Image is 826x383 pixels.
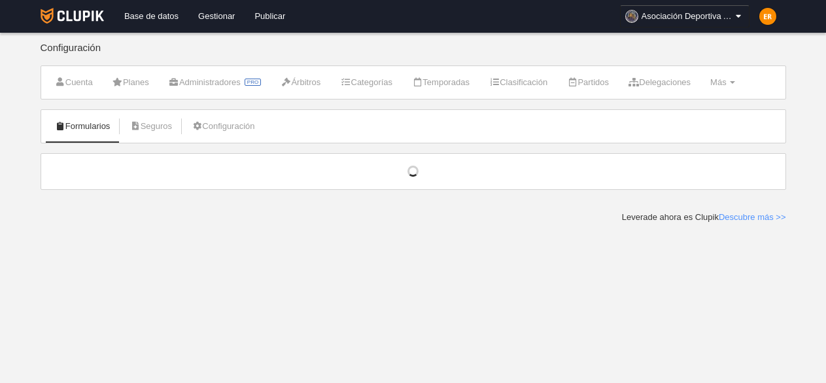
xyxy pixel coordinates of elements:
[41,43,786,65] div: Configuración
[184,117,262,136] a: Configuración
[719,212,786,222] a: Descubre más >>
[48,117,118,136] a: Formularios
[759,8,776,25] img: c2l6ZT0zMHgzMCZmcz05JnRleHQ9RVImYmc9ZmI4YzAw.png
[625,10,638,23] img: OaKm1DR2MCFS.30x30.jpg
[560,73,616,92] a: Partidos
[710,77,727,87] span: Más
[54,166,772,177] div: Cargando
[703,73,742,92] a: Más
[245,79,261,86] span: PRO
[622,211,786,223] div: Leverade ahora es Clupik
[273,73,328,92] a: Árbitros
[333,73,400,92] a: Categorías
[620,5,749,27] a: Asociación Deportiva Antiguos Alumnos [PERSON_NAME][GEOGRAPHIC_DATA]
[41,8,104,24] img: Clupik
[482,73,555,92] a: Clasificación
[621,73,698,92] a: Delegaciones
[405,73,477,92] a: Temporadas
[162,73,269,92] a: AdministradoresPRO
[48,73,100,92] a: Cuenta
[642,10,733,23] span: Asociación Deportiva Antiguos Alumnos [PERSON_NAME][GEOGRAPHIC_DATA]
[105,73,156,92] a: Planes
[122,117,179,136] a: Seguros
